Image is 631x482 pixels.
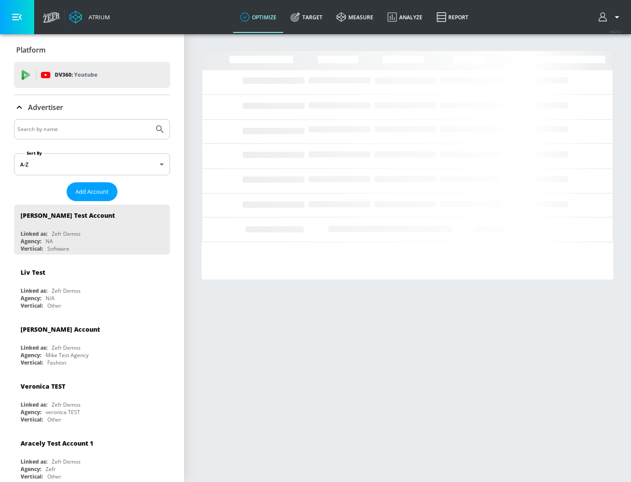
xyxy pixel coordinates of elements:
[14,62,170,88] div: DV360: Youtube
[46,465,56,473] div: Zefr
[67,182,117,201] button: Add Account
[14,205,170,255] div: [PERSON_NAME] Test AccountLinked as:Zefr DemosAgency:NAVertical:Software
[69,11,110,24] a: Atrium
[21,237,41,245] div: Agency:
[46,408,80,416] div: veronica TEST
[14,262,170,312] div: Liv TestLinked as:Zefr DemosAgency:N/AVertical:Other
[380,1,429,33] a: Analyze
[21,382,65,390] div: Veronica TEST
[18,124,150,135] input: Search by name
[47,473,61,480] div: Other
[21,408,41,416] div: Agency:
[610,29,622,34] span: v 4.22.2
[52,287,81,294] div: Zefr Demos
[55,70,97,80] p: DV360:
[21,211,115,220] div: [PERSON_NAME] Test Account
[21,344,47,351] div: Linked as:
[21,473,43,480] div: Vertical:
[21,465,41,473] div: Agency:
[330,1,380,33] a: measure
[21,351,41,359] div: Agency:
[47,416,61,423] div: Other
[21,325,100,333] div: [PERSON_NAME] Account
[21,294,41,302] div: Agency:
[52,401,81,408] div: Zefr Demos
[233,1,284,33] a: optimize
[21,458,47,465] div: Linked as:
[14,319,170,369] div: [PERSON_NAME] AccountLinked as:Zefr DemosAgency:Mike Test AgencyVertical:Fashion
[21,268,45,276] div: Liv Test
[21,287,47,294] div: Linked as:
[46,294,55,302] div: N/A
[21,359,43,366] div: Vertical:
[14,95,170,120] div: Advertiser
[28,103,63,112] p: Advertiser
[46,351,89,359] div: Mike Test Agency
[14,153,170,175] div: A-Z
[47,245,69,252] div: Software
[284,1,330,33] a: Target
[429,1,475,33] a: Report
[47,302,61,309] div: Other
[75,187,109,197] span: Add Account
[52,458,81,465] div: Zefr Demos
[21,416,43,423] div: Vertical:
[14,376,170,425] div: Veronica TESTLinked as:Zefr DemosAgency:veronica TESTVertical:Other
[16,45,46,55] p: Platform
[47,359,66,366] div: Fashion
[52,344,81,351] div: Zefr Demos
[21,230,47,237] div: Linked as:
[74,70,97,79] p: Youtube
[21,401,47,408] div: Linked as:
[46,237,53,245] div: NA
[85,13,110,21] div: Atrium
[14,38,170,62] div: Platform
[21,439,93,447] div: Aracely Test Account 1
[52,230,81,237] div: Zefr Demos
[21,245,43,252] div: Vertical:
[25,150,44,156] label: Sort By
[21,302,43,309] div: Vertical:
